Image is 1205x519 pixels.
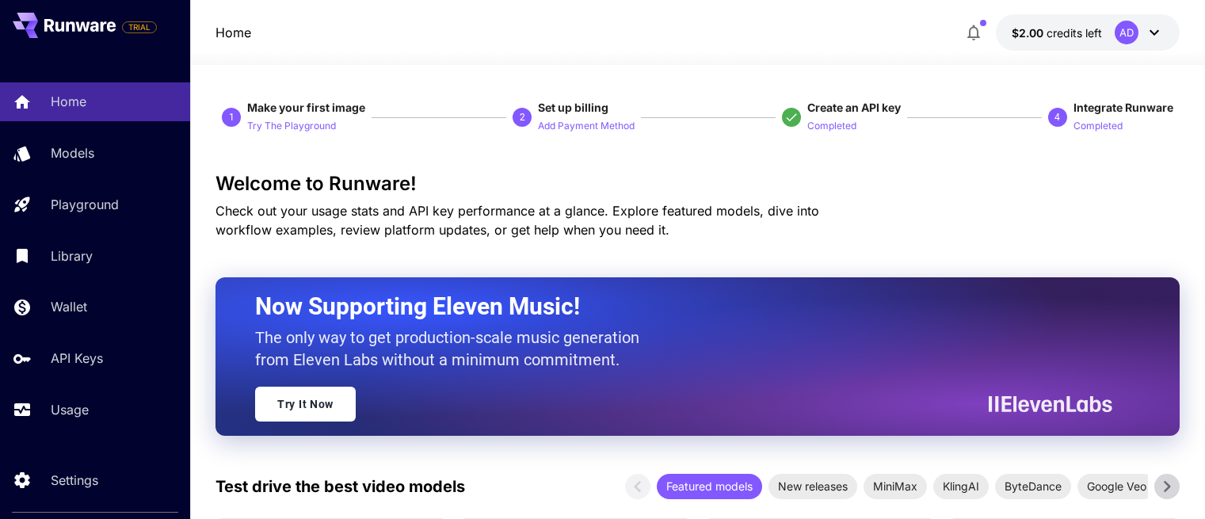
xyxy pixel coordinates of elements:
[215,173,1180,195] h3: Welcome to Runware!
[864,474,927,499] div: MiniMax
[538,116,635,135] button: Add Payment Method
[215,475,465,498] p: Test drive the best video models
[122,17,157,36] span: Add your payment card to enable full platform functionality.
[995,479,1071,495] span: ByteDance
[229,110,235,124] p: 1
[247,101,365,114] span: Make your first image
[1077,479,1156,495] span: Google Veo
[657,474,762,499] div: Featured models
[864,479,927,495] span: MiniMax
[255,292,1100,322] h2: Now Supporting Eleven Music!
[247,116,336,135] button: Try The Playground
[51,297,87,316] p: Wallet
[807,119,856,134] p: Completed
[51,143,94,162] p: Models
[255,387,356,422] a: Try It Now
[768,474,857,499] div: New releases
[538,101,608,114] span: Set up billing
[538,119,635,134] p: Add Payment Method
[807,116,856,135] button: Completed
[123,21,156,33] span: TRIAL
[1077,474,1156,499] div: Google Veo
[1047,26,1102,40] span: credits left
[255,326,651,371] p: The only way to get production-scale music generation from Eleven Labs without a minimum commitment.
[933,479,989,495] span: KlingAI
[520,110,525,124] p: 2
[215,23,251,42] a: Home
[51,195,119,214] p: Playground
[807,101,901,114] span: Create an API key
[215,203,819,238] span: Check out your usage stats and API key performance at a glance. Explore featured models, dive int...
[1073,119,1123,134] p: Completed
[1012,26,1047,40] span: $2.00
[995,474,1071,499] div: ByteDance
[1073,116,1123,135] button: Completed
[215,23,251,42] nav: breadcrumb
[51,471,98,490] p: Settings
[1054,110,1060,124] p: 4
[1115,21,1138,44] div: AD
[247,119,336,134] p: Try The Playground
[768,479,857,495] span: New releases
[51,246,93,265] p: Library
[51,92,86,111] p: Home
[51,349,103,368] p: API Keys
[1073,101,1173,114] span: Integrate Runware
[51,400,89,419] p: Usage
[657,479,762,495] span: Featured models
[996,14,1180,51] button: $1.9955AD
[1012,25,1102,41] div: $1.9955
[933,474,989,499] div: KlingAI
